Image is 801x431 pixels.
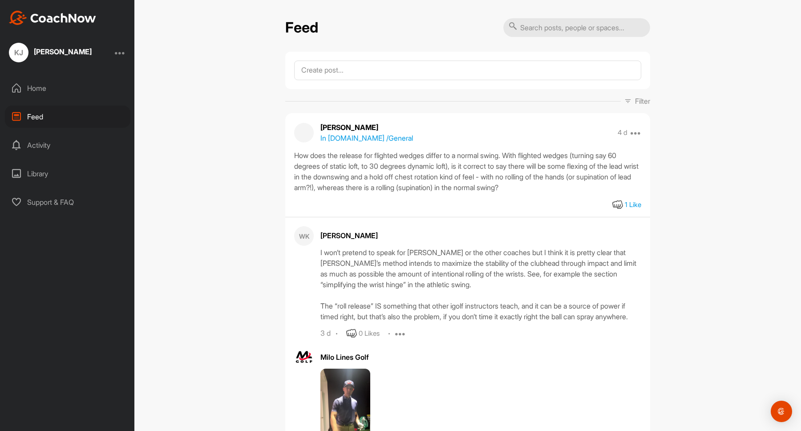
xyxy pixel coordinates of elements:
div: 3 d [320,329,331,338]
div: 0 Likes [359,329,380,339]
p: [PERSON_NAME] [320,122,413,133]
div: Activity [5,134,130,156]
div: WK [294,226,314,246]
div: [PERSON_NAME] [320,230,641,241]
div: Home [5,77,130,99]
div: Library [5,163,130,185]
div: Milo Lines Golf [320,352,641,362]
img: avatar [294,348,314,367]
div: 1 Like [625,200,641,210]
p: Filter [635,96,650,106]
div: How does the release for flighted wedges differ to a normal swing. With flighted wedges (turning ... [294,150,641,193]
div: I won’t pretend to speak for [PERSON_NAME] or the other coaches but I think it is pretty clear th... [320,247,641,322]
div: Feed [5,106,130,128]
p: 4 d [618,128,627,137]
img: CoachNow [9,11,96,25]
div: KJ [9,43,28,62]
input: Search posts, people or spaces... [503,18,650,37]
p: In [DOMAIN_NAME] / General [320,133,413,143]
div: Open Intercom Messenger [771,401,792,422]
h2: Feed [285,19,318,37]
div: Support & FAQ [5,191,130,213]
div: [PERSON_NAME] [34,48,92,55]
